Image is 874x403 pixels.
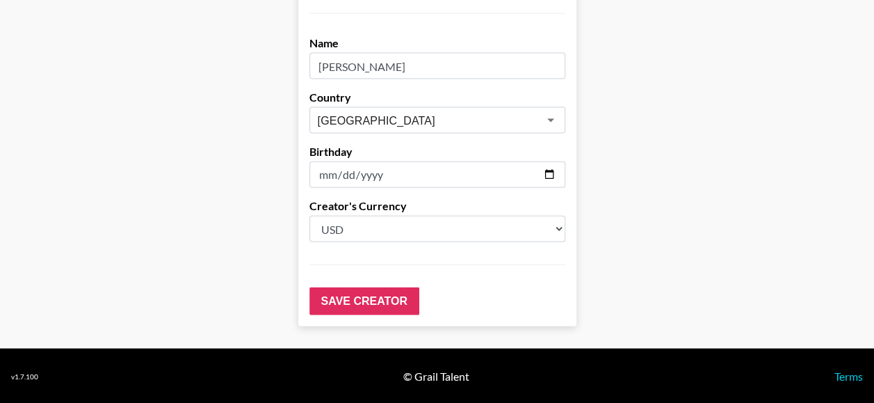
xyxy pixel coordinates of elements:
[403,370,469,384] div: © Grail Talent
[11,372,38,381] div: v 1.7.100
[309,145,565,159] label: Birthday
[309,90,565,104] label: Country
[309,287,419,315] input: Save Creator
[834,370,863,383] a: Terms
[541,111,560,130] button: Open
[309,36,565,50] label: Name
[309,199,565,213] label: Creator's Currency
